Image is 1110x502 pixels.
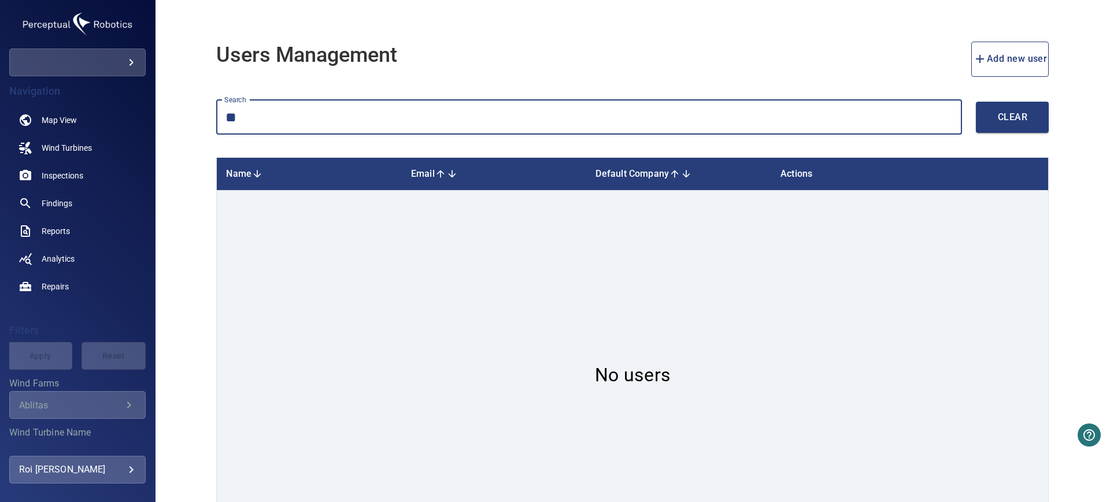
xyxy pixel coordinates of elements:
label: Wind Farms [9,379,146,388]
a: analytics noActive [9,245,146,273]
a: reports noActive [9,217,146,245]
span: Clear [999,109,1026,125]
button: add new user [971,42,1049,77]
a: repairs noActive [9,273,146,300]
a: map noActive [9,106,146,134]
th: Toggle SortBy [586,158,771,191]
span: Add new user [973,51,1048,67]
button: Clear [976,102,1049,133]
a: findings noActive [9,189,146,217]
span: Analytics [42,253,75,265]
label: Wind Turbine Name [9,428,146,437]
h4: Navigation [9,85,146,97]
div: Email [411,167,578,181]
span: Inspections [42,170,83,181]
div: Default Company [595,167,762,181]
div: Roi [PERSON_NAME] [19,460,136,479]
th: Toggle SortBy [217,158,402,191]
div: galventus [9,49,146,76]
span: Repairs [42,281,69,292]
span: Findings [42,198,72,209]
th: Toggle SortBy [402,158,587,191]
a: inspections noActive [9,162,146,189]
h1: Users Management [216,44,397,67]
h4: Filters [9,325,146,336]
div: Ablitas [19,400,122,411]
span: Map View [42,114,77,126]
a: windturbines noActive [9,134,146,162]
div: Name [226,167,393,181]
img: galventus-logo [20,9,135,39]
span: Reports [42,225,70,237]
div: Wind Farms [9,391,146,419]
span: Wind Turbines [42,142,92,154]
div: Actions [780,167,1039,181]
